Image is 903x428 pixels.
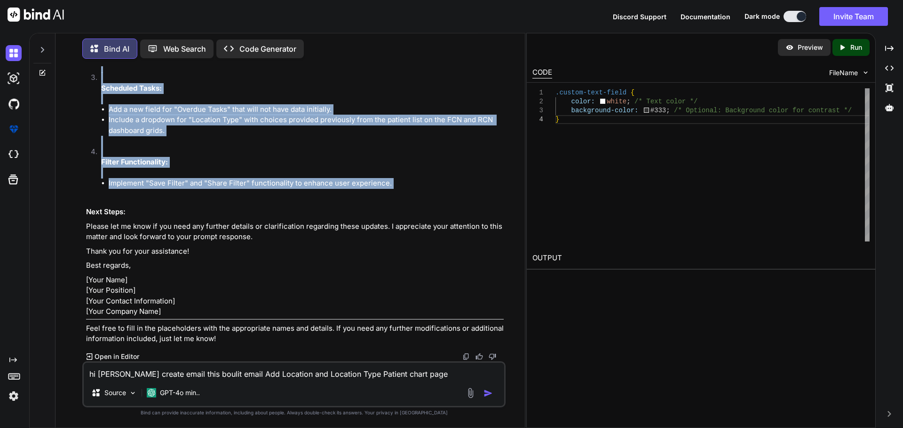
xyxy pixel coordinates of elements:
[6,147,22,163] img: cloudideIcon
[104,43,129,54] p: Bind AI
[104,388,126,397] p: Source
[798,43,823,52] p: Preview
[86,207,504,218] h3: Next Steps:
[465,388,476,398] img: attachment
[86,275,504,317] p: [Your Name] [Your Position] [Your Contact Information] [Your Company Name]
[785,43,794,52] img: preview
[850,43,862,52] p: Run
[674,107,852,114] span: /* Optional: Background color for contrast */
[532,97,543,106] div: 2
[555,89,626,96] span: .custom-text-field
[626,98,630,105] span: ;
[483,389,493,398] img: icon
[6,96,22,112] img: githubDark
[160,388,200,397] p: GPT-4o min..
[86,323,504,344] p: Feel free to fill in the placeholders with the appropriate names and details. If you need any fur...
[532,88,543,97] div: 1
[101,157,168,166] strong: Filter Functionality:
[86,221,504,242] p: Please let me know if you need any further details or clarification regarding these updates. I ap...
[147,388,156,397] img: GPT-4o mini
[86,260,504,271] p: Best regards,
[95,352,139,361] p: Open in Editor
[163,43,206,54] p: Web Search
[532,106,543,115] div: 3
[109,104,504,115] li: Add a new field for "Overdue Tasks" that will not have data initially.
[101,84,162,93] strong: Scheduled Tasks:
[681,12,730,22] button: Documentation
[475,353,483,360] img: like
[634,98,697,105] span: /* Text color */
[6,121,22,137] img: premium
[8,8,64,22] img: Bind AI
[532,67,552,78] div: CODE
[6,388,22,404] img: settings
[462,353,470,360] img: copy
[829,68,858,78] span: FileName
[862,69,870,77] img: chevron down
[681,13,730,21] span: Documentation
[109,178,504,189] li: Implement "Save Filter" and "Share Filter" functionality to enhance user experience.
[532,115,543,124] div: 4
[109,115,504,136] li: Include a dropdown for "Location Type" with choices provided previously from the patient list on ...
[555,116,559,123] span: }
[819,7,888,26] button: Invite Team
[6,45,22,61] img: darkChat
[666,107,670,114] span: ;
[6,70,22,86] img: darkAi-studio
[650,107,666,114] span: #333
[613,13,666,21] span: Discord Support
[527,247,875,269] h2: OUTPUT
[630,89,634,96] span: {
[129,389,137,397] img: Pick Models
[745,12,780,21] span: Dark mode
[489,353,496,360] img: dislike
[86,246,504,257] p: Thank you for your assistance!
[571,107,638,114] span: background-color:
[82,409,506,416] p: Bind can provide inaccurate information, including about people. Always double-check its answers....
[571,98,594,105] span: color:
[239,43,296,54] p: Code Generator
[607,98,626,105] span: white
[613,12,666,22] button: Discord Support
